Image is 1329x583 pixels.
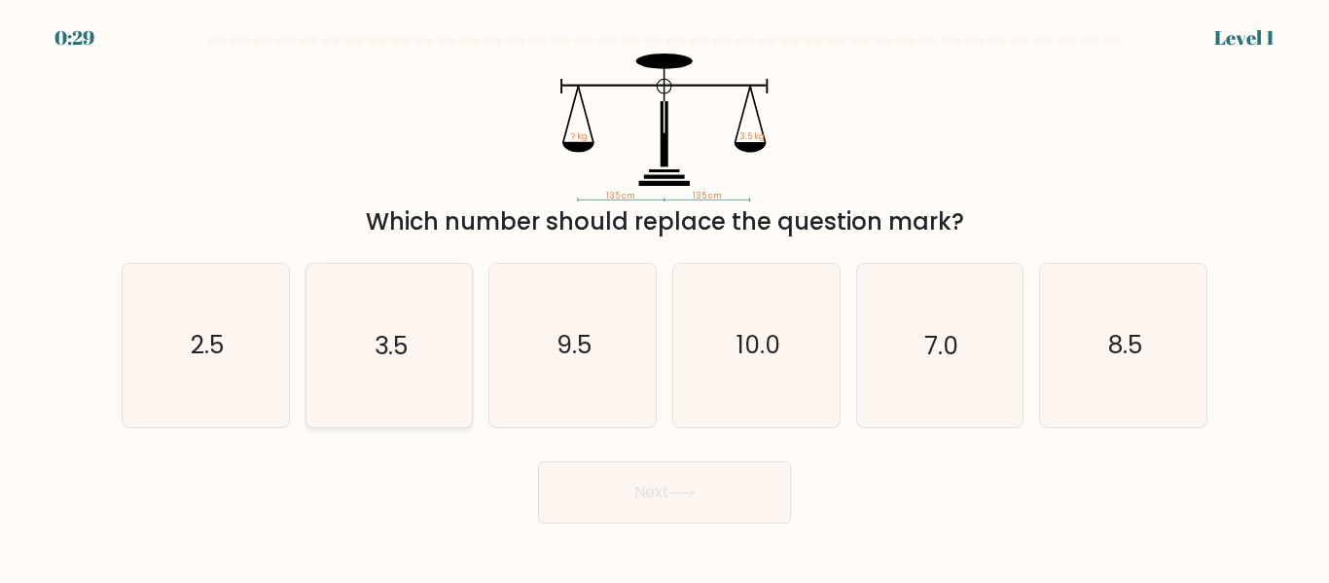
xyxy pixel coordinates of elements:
text: 10.0 [736,329,779,363]
tspan: 3.5 kg [739,130,765,142]
text: 7.0 [924,329,958,363]
text: 8.5 [1108,329,1142,363]
div: Which number should replace the question mark? [133,204,1196,239]
tspan: ? kg [571,130,588,142]
button: Next [538,461,791,524]
text: 2.5 [191,329,224,363]
text: 9.5 [557,329,592,363]
div: Level 1 [1214,23,1275,53]
tspan: 135 cm [693,190,722,201]
text: 3.5 [375,329,408,363]
tspan: 135 cm [606,190,635,201]
div: 0:29 [54,23,94,53]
